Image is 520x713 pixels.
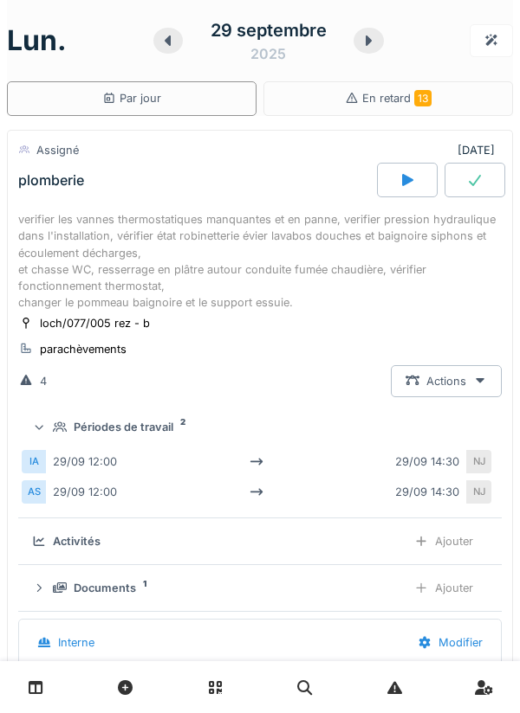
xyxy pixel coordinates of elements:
span: En retard [362,92,432,105]
div: Documents [74,580,136,596]
div: 29/09 12:00 29/09 14:30 [46,480,467,504]
div: Par jour [102,90,161,106]
span: 13 [414,90,432,106]
div: parachèvements [40,341,127,357]
div: Périodes de travail [74,419,173,435]
div: Ajouter [400,525,488,557]
div: NJ [467,480,491,504]
div: 29 septembre [211,17,327,43]
div: loch/077/005 rez - b [40,315,150,331]
div: AS [22,480,46,504]
div: NJ [467,450,491,473]
div: verifier les vannes thermostatiques manquantes et en panne, verifier pression hydraulique dans l'... [18,211,502,311]
summary: ActivitésAjouter [25,525,495,557]
h1: lun. [7,24,67,57]
div: Assigné [36,142,79,158]
div: 29/09 12:00 29/09 14:30 [46,450,467,473]
div: Interne [58,634,94,651]
div: Activités [53,533,101,549]
div: Ajouter [400,572,488,604]
summary: Périodes de travail2 [25,411,495,443]
div: Modifier [403,626,497,658]
div: 2025 [250,43,286,64]
div: plomberie [18,172,84,189]
div: [DATE] [458,142,502,158]
div: IA [22,450,46,473]
summary: Documents1Ajouter [25,572,495,604]
div: 4 [40,373,47,389]
div: Actions [391,365,502,397]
